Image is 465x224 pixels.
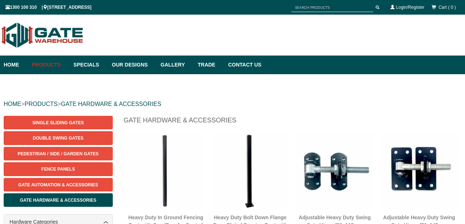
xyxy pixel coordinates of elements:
a: Double Swing Gates [4,131,113,145]
img: Adjustable Heavy Duty Swing Gate Hinge (50x115mm Mounting Plate) - Black - Gate Warehouse [296,132,373,209]
a: Trade [194,56,224,74]
div: > > [4,92,461,116]
span: Cart ( 0 ) [439,5,456,10]
a: Home [4,56,28,74]
img: Heavy Duty In Ground Fencing Post with Cap (Powder Coated Matte Black) - Gate Warehouse [127,132,205,209]
span: Gate Automation & Accessories [18,182,98,187]
a: Gate Automation & Accessories [4,178,113,191]
span: Gate Hardware & Accessories [20,198,96,203]
a: Gallery [157,56,194,74]
span: Pedestrian / Side / Garden Gates [18,151,98,156]
h1: Gate Hardware & Accessories [124,116,462,129]
a: Pedestrian / Side / Garden Gates [4,147,113,160]
span: Double Swing Gates [33,136,83,141]
a: Our Designs [108,56,157,74]
input: SEARCH PRODUCTS [291,3,373,12]
span: Single Sliding Gates [33,120,84,125]
img: Adjustable Heavy Duty Swing Gate Hinge (70x145mm Mounting Plate) - Black - Gate Warehouse [380,132,458,209]
a: Products [28,56,70,74]
a: HOME [4,101,21,107]
a: GATE HARDWARE & ACCESSORIES [61,101,161,107]
span: 1300 100 310 | [STREET_ADDRESS] [5,5,92,10]
a: Fence Panels [4,162,113,176]
a: Single Sliding Gates [4,116,113,129]
a: PRODUCTS [25,101,57,107]
a: Specials [70,56,108,74]
img: Heavy Duty Bolt Down Flange Base Plated Fencing Post with Cap (Powder Coated Matte Black) - Gate ... [212,132,289,209]
a: Contact Us [224,56,261,74]
a: Login/Register [396,5,424,10]
a: Gate Hardware & Accessories [4,193,113,207]
span: Fence Panels [41,167,75,172]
